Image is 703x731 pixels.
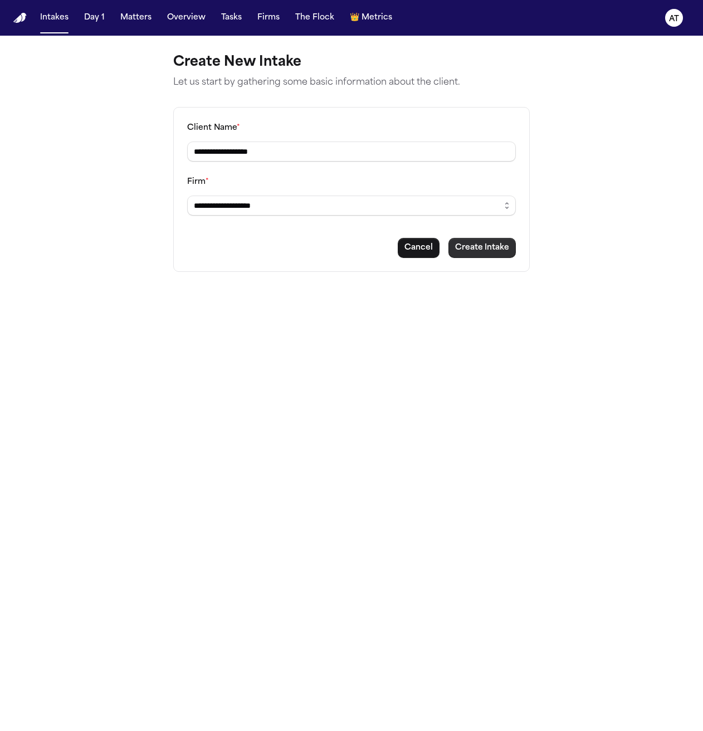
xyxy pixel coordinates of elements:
[173,53,530,71] h1: Create New Intake
[36,8,73,28] button: Intakes
[187,142,516,162] input: Client name
[187,196,516,216] input: Select a firm
[291,8,339,28] button: The Flock
[13,13,27,23] a: Home
[163,8,210,28] button: Overview
[173,76,530,89] p: Let us start by gathering some basic information about the client.
[398,238,440,258] button: Cancel intake creation
[187,178,209,186] label: Firm
[80,8,109,28] button: Day 1
[253,8,284,28] button: Firms
[187,124,240,132] label: Client Name
[13,13,27,23] img: Finch Logo
[345,8,397,28] button: crownMetrics
[116,8,156,28] button: Matters
[448,238,516,258] button: Create intake
[217,8,246,28] button: Tasks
